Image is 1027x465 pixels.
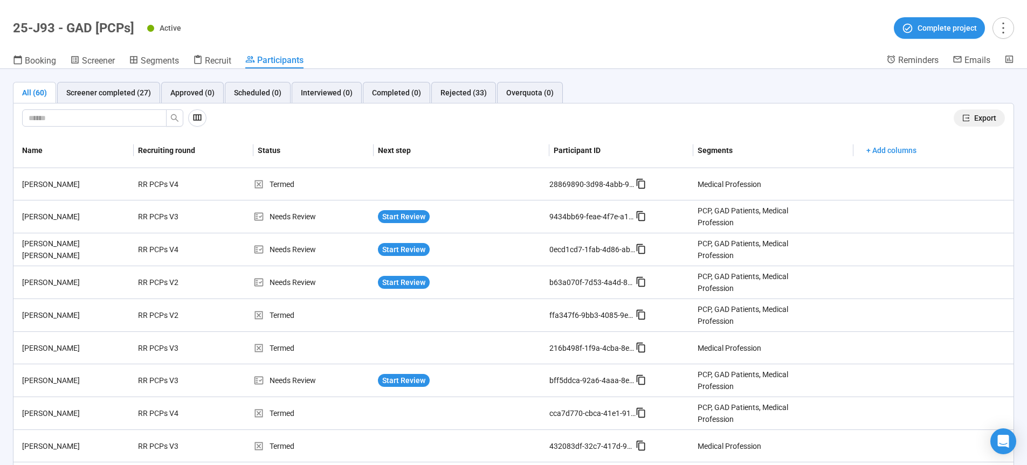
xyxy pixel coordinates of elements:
span: search [170,114,179,122]
div: 28869890-3d98-4abb-9ccb-4a2c034a7e23 [549,178,636,190]
div: Screener completed (27) [66,87,151,99]
div: [PERSON_NAME] [18,211,134,223]
span: Reminders [898,55,939,65]
span: Start Review [382,244,425,255]
h1: 25-J93 - GAD [PCPs] [13,20,134,36]
div: RR PCPs V4 [134,239,215,260]
span: more [996,20,1010,35]
div: [PERSON_NAME] [PERSON_NAME] [18,238,134,261]
a: Reminders [886,54,939,67]
div: 432083df-32c7-417d-9135-55962b12e6c5 [549,440,636,452]
div: PCP, GAD Patients, Medical Profession [698,369,797,392]
a: Recruit [193,54,231,68]
button: Start Review [378,276,430,289]
div: Medical Profession [698,440,761,452]
button: exportExport [954,109,1005,127]
button: Start Review [378,210,430,223]
div: RR PCPs V3 [134,206,215,227]
button: more [992,17,1014,39]
div: RR PCPs V2 [134,305,215,325]
span: Start Review [382,374,425,386]
div: PCP, GAD Patients, Medical Profession [698,205,797,228]
span: export [962,114,970,122]
div: b63a070f-7d53-4a4d-88b8-fa50a4a64519 [549,276,636,288]
div: cca7d770-cbca-41e1-9133-ced0872a49b1 [549,407,636,419]
th: Status [253,133,374,168]
span: Emails [964,55,990,65]
div: [PERSON_NAME] [18,178,134,190]
button: + Add columns [858,142,925,159]
a: Participants [245,54,304,68]
div: Medical Profession [698,178,761,190]
div: bff5ddca-92a6-4aaa-8e87-4654e5eb238d [549,374,636,386]
div: [PERSON_NAME] [18,440,134,452]
th: Participant ID [549,133,693,168]
span: Booking [25,55,56,66]
div: Medical Profession [698,342,761,354]
div: Termed [253,342,374,354]
button: search [166,109,183,127]
div: 9434bb69-feae-4f7e-a11c-3d7f86708521 [549,211,636,223]
div: Needs Review [253,374,374,386]
div: RR PCPs V2 [134,272,215,293]
th: Next step [374,133,549,168]
div: 216b498f-1f9a-4cba-8e8c-cd2128a62dc9 [549,342,636,354]
div: [PERSON_NAME] [18,407,134,419]
div: Needs Review [253,211,374,223]
div: Rejected (33) [440,87,487,99]
div: [PERSON_NAME] [18,342,134,354]
div: RR PCPs V3 [134,436,215,456]
span: Screener [82,55,115,66]
button: Complete project [894,17,985,39]
th: Name [13,133,134,168]
div: Open Intercom Messenger [990,428,1016,454]
div: Interviewed (0) [301,87,353,99]
a: Segments [129,54,179,68]
div: Termed [253,440,374,452]
th: Segments [693,133,853,168]
div: PCP, GAD Patients, Medical Profession [698,270,797,294]
div: RR PCPs V4 [134,403,215,424]
a: Emails [953,54,990,67]
div: Termed [253,309,374,321]
div: Termed [253,407,374,419]
a: Screener [70,54,115,68]
span: Start Review [382,276,425,288]
div: Termed [253,178,374,190]
div: [PERSON_NAME] [18,276,134,288]
div: All (60) [22,87,47,99]
span: Recruit [205,55,231,66]
div: PCP, GAD Patients, Medical Profession [698,401,797,425]
div: [PERSON_NAME] [18,309,134,321]
a: Booking [13,54,56,68]
div: RR PCPs V3 [134,370,215,391]
span: Active [160,24,181,32]
div: Scheduled (0) [234,87,281,99]
div: 0ecd1cd7-1fab-4d86-ab5c-2eb69bf2d082 [549,244,636,255]
th: Recruiting round [134,133,254,168]
div: PCP, GAD Patients, Medical Profession [698,303,797,327]
span: Start Review [382,211,425,223]
div: PCP, GAD Patients, Medical Profession [698,238,797,261]
div: Completed (0) [372,87,421,99]
button: Start Review [378,243,430,256]
div: Overquota (0) [506,87,554,99]
div: RR PCPs V3 [134,338,215,358]
div: Needs Review [253,276,374,288]
div: RR PCPs V4 [134,174,215,195]
button: Start Review [378,374,430,387]
span: Participants [257,55,304,65]
span: Export [974,112,996,124]
div: [PERSON_NAME] [18,374,134,386]
span: + Add columns [866,144,916,156]
div: Approved (0) [170,87,215,99]
span: Segments [141,55,179,66]
span: Complete project [918,22,977,34]
div: ffa347f6-9bb3-4085-9e9b-abfa74231358 [549,309,636,321]
div: Needs Review [253,244,374,255]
